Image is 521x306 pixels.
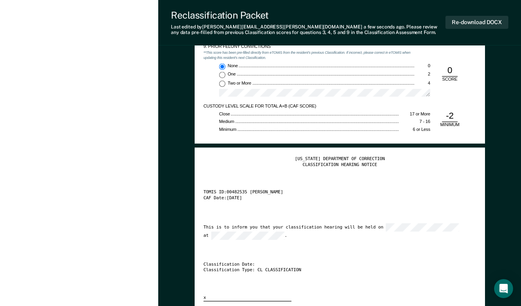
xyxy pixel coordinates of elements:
[415,63,430,69] div: 0
[203,103,415,109] div: CUSTODY LEVEL SCALE FOR TOTAL A+B (CAF SCORE)
[227,80,252,85] span: Two or More
[203,44,415,49] div: 9. PRIOR FELONY CONVICTIONS
[399,127,430,132] div: 6 or Less
[399,111,430,117] div: 17 or More
[219,80,225,87] input: Two or More4
[171,24,445,36] div: Last edited by [PERSON_NAME][EMAIL_ADDRESS][PERSON_NAME][DOMAIN_NAME] . Please review any data pr...
[203,157,476,162] div: [US_STATE] DEPARTMENT OF CORRECTION
[442,65,458,77] div: 0
[219,72,225,78] input: One2
[203,162,476,168] div: CLASSIFICATION HEARING NOTICE
[438,77,461,82] div: SCORE
[219,63,225,70] input: None0
[203,196,462,201] div: CAF Date: [DATE]
[219,119,235,124] span: Medium
[494,279,513,298] div: Open Intercom Messenger
[203,295,291,302] div: x
[219,127,237,132] span: Minimum
[442,110,458,122] div: -2
[364,24,404,30] span: a few seconds ago
[203,190,462,195] div: TOMIS ID: 00482535 [PERSON_NAME]
[415,72,430,77] div: 2
[445,16,508,29] button: Re-download DOCX
[203,50,410,60] em: **This score has been pre-filled directly from eTOMIS from the resident's previous Classification...
[203,268,462,273] div: Classification Type: CL CLASSIFICATION
[203,223,462,240] div: This is to inform you that your classification hearing will be held on at .
[219,111,231,116] span: Close
[203,262,462,267] div: Classification Date:
[415,80,430,86] div: 4
[399,119,430,125] div: 7 - 16
[227,63,239,68] span: None
[171,9,445,21] div: Reclassification Packet
[227,72,237,77] span: One
[438,122,461,128] div: MINIMUM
